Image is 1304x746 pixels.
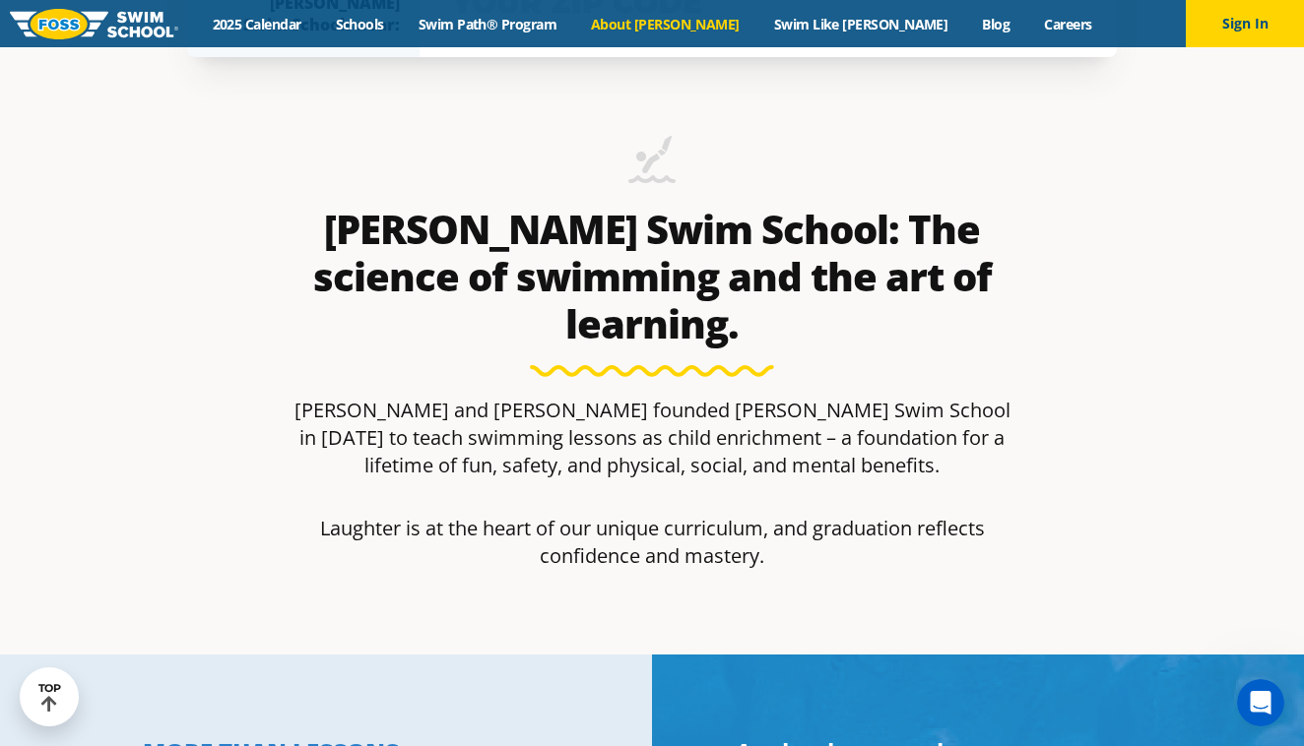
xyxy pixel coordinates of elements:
a: Schools [318,15,401,33]
img: icon-swimming-diving-2.png [628,136,676,196]
div: TOP [38,682,61,713]
a: Blog [965,15,1027,33]
p: Laughter is at the heart of our unique curriculum, and graduation reflects confidence and mastery. [286,515,1018,570]
a: About [PERSON_NAME] [574,15,757,33]
img: FOSS Swim School Logo [10,9,178,39]
a: Careers [1027,15,1109,33]
a: Swim Path® Program [401,15,573,33]
a: 2025 Calendar [195,15,318,33]
a: Swim Like [PERSON_NAME] [756,15,965,33]
iframe: Intercom live chat [1237,679,1284,726]
p: [PERSON_NAME] and [PERSON_NAME] founded [PERSON_NAME] Swim School in [DATE] to teach swimming les... [286,397,1018,479]
h2: [PERSON_NAME] Swim School: The science of swimming and the art of learning. [286,206,1018,347]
